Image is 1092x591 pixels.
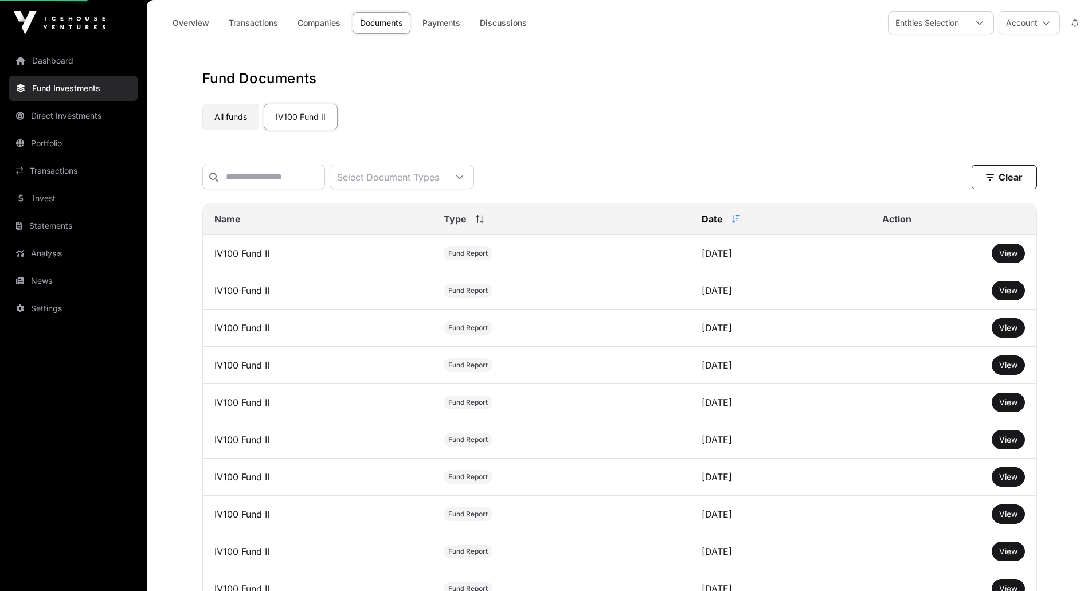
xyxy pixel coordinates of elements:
[448,286,488,295] span: Fund Report
[202,69,1037,88] h1: Fund Documents
[353,12,410,34] a: Documents
[9,131,138,156] a: Portfolio
[203,496,432,533] td: IV100 Fund II
[9,76,138,101] a: Fund Investments
[221,12,285,34] a: Transactions
[889,12,966,34] div: Entities Selection
[9,296,138,321] a: Settings
[702,212,723,226] span: Date
[202,104,259,130] a: All funds
[203,347,432,384] td: IV100 Fund II
[882,212,911,226] span: Action
[690,347,871,384] td: [DATE]
[9,186,138,211] a: Invest
[448,435,488,444] span: Fund Report
[999,248,1017,258] span: View
[992,281,1025,300] button: View
[290,12,348,34] a: Companies
[448,249,488,258] span: Fund Report
[999,323,1017,332] span: View
[203,310,432,347] td: IV100 Fund II
[999,285,1017,295] span: View
[448,510,488,519] span: Fund Report
[999,360,1017,370] span: View
[448,472,488,482] span: Fund Report
[999,248,1017,259] a: View
[999,471,1017,483] a: View
[1035,536,1092,591] iframe: Chat Widget
[9,158,138,183] a: Transactions
[203,235,432,272] td: IV100 Fund II
[992,542,1025,561] button: View
[999,435,1017,444] span: View
[330,165,446,189] div: Select Document Types
[972,165,1037,189] button: Clear
[448,361,488,370] span: Fund Report
[203,459,432,496] td: IV100 Fund II
[690,235,871,272] td: [DATE]
[690,272,871,310] td: [DATE]
[690,496,871,533] td: [DATE]
[992,355,1025,375] button: View
[999,546,1017,557] a: View
[690,459,871,496] td: [DATE]
[992,318,1025,338] button: View
[999,397,1017,407] span: View
[472,12,534,34] a: Discussions
[203,421,432,459] td: IV100 Fund II
[999,546,1017,556] span: View
[9,268,138,293] a: News
[415,12,468,34] a: Payments
[999,285,1017,296] a: View
[999,397,1017,408] a: View
[992,393,1025,412] button: View
[999,11,1060,34] button: Account
[992,430,1025,449] button: View
[9,103,138,128] a: Direct Investments
[165,12,217,34] a: Overview
[999,508,1017,520] a: View
[264,104,338,130] a: IV100 Fund II
[448,547,488,556] span: Fund Report
[690,533,871,570] td: [DATE]
[203,533,432,570] td: IV100 Fund II
[999,472,1017,482] span: View
[992,244,1025,263] button: View
[203,272,432,310] td: IV100 Fund II
[992,504,1025,524] button: View
[690,384,871,421] td: [DATE]
[214,212,241,226] span: Name
[690,421,871,459] td: [DATE]
[9,48,138,73] a: Dashboard
[14,11,105,34] img: Icehouse Ventures Logo
[690,310,871,347] td: [DATE]
[448,398,488,407] span: Fund Report
[992,467,1025,487] button: View
[999,509,1017,519] span: View
[999,434,1017,445] a: View
[444,212,467,226] span: Type
[999,359,1017,371] a: View
[448,323,488,332] span: Fund Report
[9,241,138,266] a: Analysis
[203,384,432,421] td: IV100 Fund II
[999,322,1017,334] a: View
[9,213,138,238] a: Statements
